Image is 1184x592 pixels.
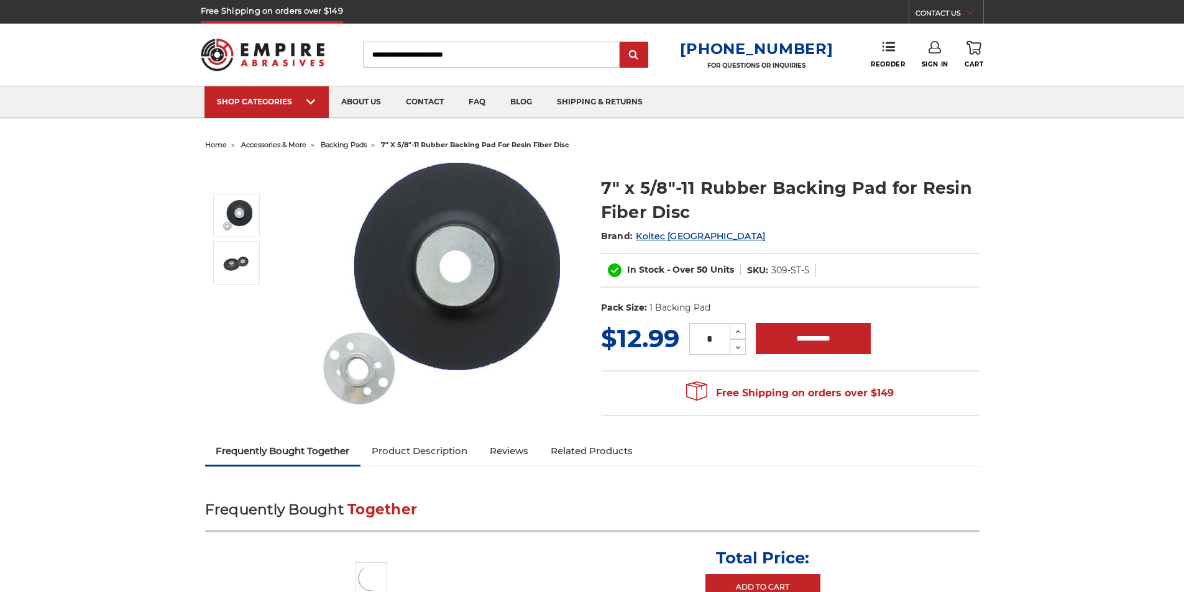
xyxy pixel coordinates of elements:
a: Related Products [539,437,644,465]
a: shipping & returns [544,86,655,118]
span: Cart [965,60,983,68]
a: home [205,140,227,149]
a: Reviews [479,437,539,465]
span: Units [710,264,734,275]
p: Total Price: [716,548,809,568]
a: contact [393,86,456,118]
span: 7" x 5/8"-11 rubber backing pad for resin fiber disc [381,140,569,149]
span: Free Shipping on orders over $149 [686,381,894,406]
span: Frequently Bought [205,501,344,518]
span: Reorder [871,60,905,68]
span: - Over [667,264,694,275]
span: $12.99 [601,323,679,353]
dd: 309-ST-5 [771,264,809,277]
a: Frequently Bought Together [205,437,361,465]
a: backing pads [321,140,367,149]
img: 7" Resin Fiber Rubber Backing Pad 5/8-11 nut [311,163,560,411]
div: SHOP CATEGORIES [217,97,316,106]
span: Brand: [601,230,633,242]
input: Submit [622,43,646,68]
img: 7" x 5/8"-11 Rubber Backing Pad for Resin Fiber Disc [221,247,252,278]
dt: Pack Size: [601,301,647,314]
a: Reorder [871,41,905,68]
h1: 7" x 5/8"-11 Rubber Backing Pad for Resin Fiber Disc [601,176,980,224]
a: Product Description [360,437,479,465]
span: 50 [697,264,708,275]
dd: 1 Backing Pad [649,301,710,314]
img: 7" Resin Fiber Rubber Backing Pad 5/8-11 nut [221,200,252,231]
a: Cart [965,41,983,68]
dt: SKU: [747,264,768,277]
a: accessories & more [241,140,306,149]
span: In Stock [627,264,664,275]
img: Empire Abrasives [201,30,325,79]
a: about us [329,86,393,118]
a: Koltec [GEOGRAPHIC_DATA] [636,230,765,242]
a: CONTACT US [916,6,983,24]
a: blog [498,86,544,118]
span: Sign In [922,60,948,68]
a: [PHONE_NUMBER] [680,40,833,58]
p: FOR QUESTIONS OR INQUIRIES [680,61,833,70]
a: faq [456,86,498,118]
span: Together [347,501,417,518]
